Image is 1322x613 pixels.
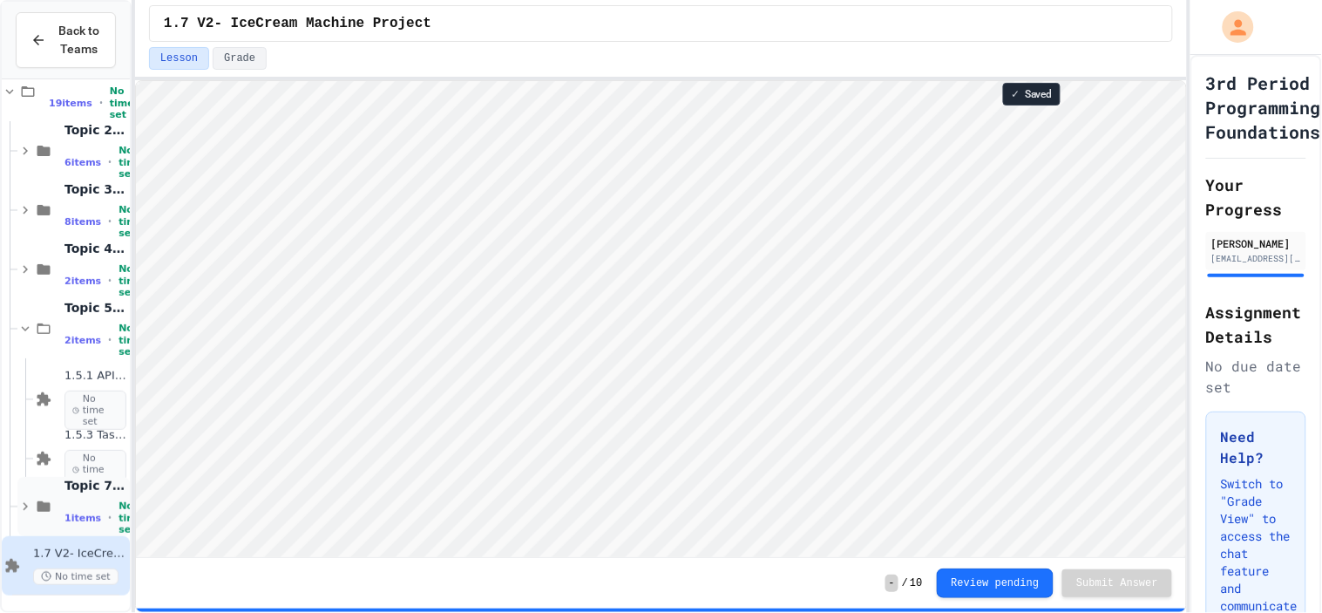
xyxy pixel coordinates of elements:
[902,576,908,590] span: /
[57,22,101,58] span: Back to Teams
[213,47,267,70] button: Grade
[108,274,112,288] span: •
[937,569,1054,598] button: Review pending
[149,47,209,70] button: Lesson
[1076,576,1158,590] span: Submit Answer
[33,547,126,562] span: 1.7 V2- IceCream Machine Project
[1206,71,1321,144] h1: 3rd Period Programming Foundations
[64,122,126,138] span: Topic 2: Problem Decomposition and Logic Structures
[108,215,112,228] span: •
[1025,87,1053,101] span: Saved
[1206,300,1306,349] h2: Assignment Details
[108,511,112,525] span: •
[1221,426,1291,468] h3: Need Help?
[1062,569,1172,597] button: Submit Answer
[885,575,898,592] span: -
[1206,173,1306,221] h2: Your Progress
[99,96,103,110] span: •
[1204,7,1258,47] div: My Account
[110,85,134,120] span: No time set
[64,450,126,490] span: No time set
[136,81,1186,557] iframe: Snap! Programming Environment
[1211,252,1301,265] div: [EMAIL_ADDRESS][DOMAIN_NAME]
[119,263,143,298] span: No time set
[108,155,112,169] span: •
[64,216,101,228] span: 8 items
[16,12,116,68] button: Back to Teams
[119,145,143,180] span: No time set
[33,569,119,585] span: No time set
[64,300,126,316] span: Topic 5: APIs & Libraries
[49,98,92,109] span: 19 items
[108,333,112,347] span: •
[64,181,126,197] span: Topic 3: Pattern Recognition and Abstraction
[910,576,922,590] span: 10
[64,276,101,287] span: 2 items
[64,369,126,384] span: 1.5.1 APIs/Libraries
[1011,87,1020,101] span: ✓
[64,241,126,256] span: Topic 4: Search/Sort Algorithims & Algorithimic Efficency
[119,501,143,535] span: No time set
[164,13,431,34] span: 1.7 V2- IceCream Machine Project
[64,513,101,524] span: 1 items
[1206,356,1306,398] div: No due date set
[64,335,101,346] span: 2 items
[1211,235,1301,251] div: [PERSON_NAME]
[64,391,126,431] span: No time set
[64,428,126,443] span: 1.5.3 Task 1 or 2 Selection
[64,157,101,168] span: 6 items
[119,204,143,239] span: No time set
[119,323,143,358] span: No time set
[64,478,126,494] span: Topic 7: Designing & Simulating Solutions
